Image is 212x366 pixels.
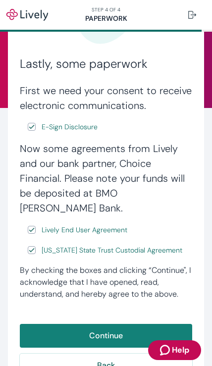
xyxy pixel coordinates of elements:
button: Zendesk support iconHelp [148,340,201,360]
a: e-sign disclosure document [40,224,129,236]
h4: Now some agreements from Lively and our bank partner, Choice Financial. Please note your funds wi... [20,141,192,215]
button: Continue [20,324,192,348]
img: Lively [6,9,49,21]
svg: Zendesk support icon [160,344,172,356]
span: Help [172,344,189,356]
h3: First we need your consent to receive electronic communications. [20,83,192,113]
span: Lively End User Agreement [42,225,127,235]
button: Log out [180,5,204,25]
a: e-sign disclosure document [40,244,184,257]
span: E-Sign Disclosure [42,122,98,132]
a: e-sign disclosure document [40,121,100,133]
h2: Lastly, some paperwork [20,56,192,71]
div: By checking the boxes and clicking “Continue", I acknowledge that I have opened, read, understand... [20,264,192,300]
span: [US_STATE] State Trust Custodial Agreement [42,245,182,256]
